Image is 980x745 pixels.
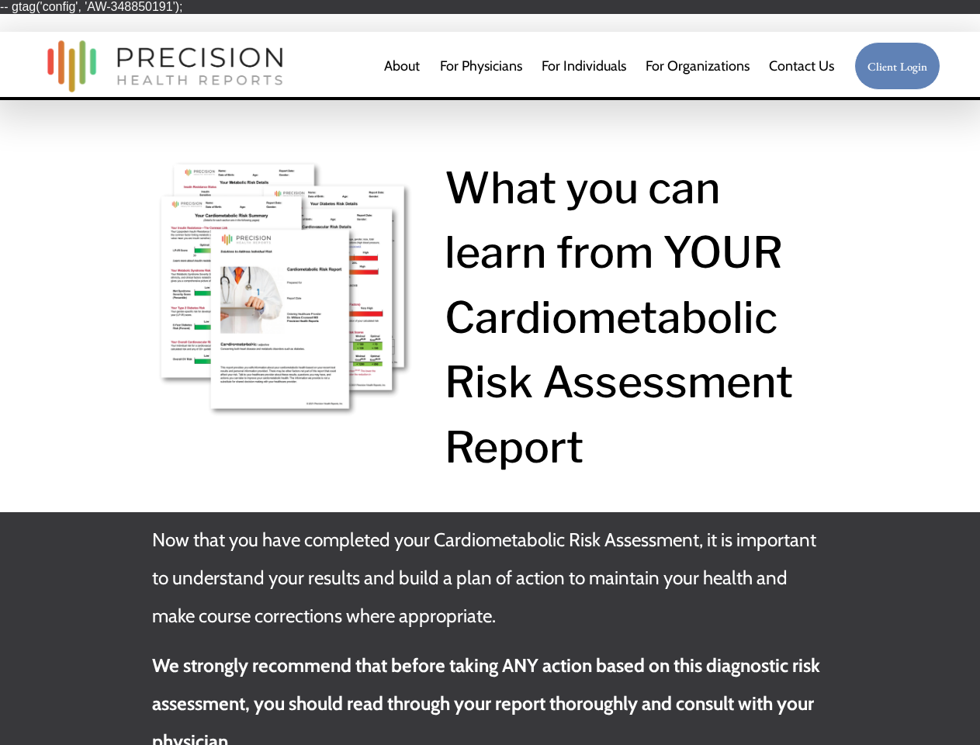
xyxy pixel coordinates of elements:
[769,50,834,81] a: Contact Us
[646,52,750,80] span: For Organizations
[854,42,941,91] a: Client Login
[445,156,828,480] h1: What you can learn from YOUR Cardiometabolic Risk Assessment Report
[384,50,420,81] a: About
[440,50,522,81] a: For Physicians
[646,50,750,81] a: folder dropdown
[542,50,626,81] a: For Individuals
[152,521,828,635] p: Now that you have completed your Cardiometabolic Risk Assessment, it is important to understand y...
[40,33,291,99] img: Precision Health Reports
